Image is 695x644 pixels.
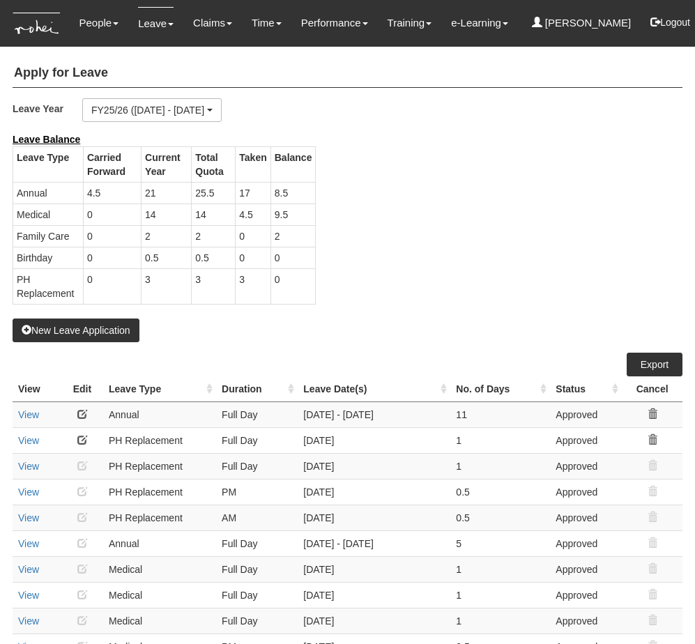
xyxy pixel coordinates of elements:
a: Performance [301,7,368,39]
td: Medical [103,556,216,582]
td: PH Replacement [103,479,216,505]
td: Full Day [216,453,298,479]
td: [DATE] [298,582,450,608]
a: [PERSON_NAME] [532,7,632,39]
td: 9.5 [270,204,316,225]
th: Duration : activate to sort column ascending [216,376,298,402]
td: 25.5 [192,182,236,204]
td: 0 [270,268,316,304]
a: View [18,564,39,575]
td: Approved [550,453,622,479]
td: Approved [550,530,622,556]
th: View [13,376,61,402]
td: 8.5 [270,182,316,204]
td: 3 [192,268,236,304]
td: 1 [450,453,550,479]
td: 5 [450,530,550,556]
a: View [18,409,39,420]
td: 0 [236,247,270,268]
a: View [18,590,39,601]
td: 0 [270,247,316,268]
th: Total Quota [192,146,236,182]
div: FY25/26 ([DATE] - [DATE]) [91,103,204,117]
td: Medical [103,608,216,634]
td: Approved [550,427,622,453]
td: 0 [83,247,141,268]
td: 0 [83,204,141,225]
td: 17 [236,182,270,204]
a: View [18,486,39,498]
h4: Apply for Leave [13,59,682,88]
td: 1 [450,582,550,608]
td: Annual [103,530,216,556]
td: Full Day [216,427,298,453]
a: People [79,7,119,39]
td: Full Day [216,556,298,582]
td: 0 [83,225,141,247]
td: 21 [142,182,192,204]
td: PH Replacement [13,268,83,304]
td: Full Day [216,582,298,608]
td: 4.5 [83,182,141,204]
td: [DATE] [298,453,450,479]
td: 14 [192,204,236,225]
button: New Leave Application [13,319,139,342]
td: 0.5 [450,479,550,505]
th: Balance [270,146,316,182]
a: View [18,615,39,627]
td: Approved [550,608,622,634]
td: [DATE] [298,556,450,582]
td: 2 [142,225,192,247]
a: View [18,538,39,549]
td: 1 [450,427,550,453]
th: Edit [61,376,103,402]
td: [DATE] - [DATE] [298,401,450,427]
td: Birthday [13,247,83,268]
td: 0.5 [192,247,236,268]
a: Export [627,353,682,376]
td: Approved [550,505,622,530]
td: [DATE] - [DATE] [298,530,450,556]
td: 0 [236,225,270,247]
td: 14 [142,204,192,225]
td: Approved [550,401,622,427]
th: Carried Forward [83,146,141,182]
td: PH Replacement [103,505,216,530]
td: 1 [450,608,550,634]
a: Leave [138,7,174,40]
label: Leave Year [13,98,82,118]
td: 3 [236,268,270,304]
td: Approved [550,582,622,608]
td: Full Day [216,401,298,427]
td: Family Care [13,225,83,247]
th: Current Year [142,146,192,182]
td: PH Replacement [103,453,216,479]
th: Leave Type : activate to sort column ascending [103,376,216,402]
a: Time [252,7,282,39]
iframe: chat widget [636,588,681,630]
th: No. of Days : activate to sort column ascending [450,376,550,402]
td: [DATE] [298,479,450,505]
td: AM [216,505,298,530]
a: Claims [193,7,232,39]
td: Approved [550,479,622,505]
a: View [18,435,39,446]
td: 2 [270,225,316,247]
th: Taken [236,146,270,182]
td: [DATE] [298,608,450,634]
td: Medical [103,582,216,608]
a: View [18,461,39,472]
td: PM [216,479,298,505]
td: Full Day [216,608,298,634]
td: 1 [450,556,550,582]
td: 4.5 [236,204,270,225]
td: Annual [13,182,83,204]
td: 0 [83,268,141,304]
td: Approved [550,556,622,582]
th: Leave Date(s) : activate to sort column ascending [298,376,450,402]
td: [DATE] [298,505,450,530]
td: 11 [450,401,550,427]
th: Status : activate to sort column ascending [550,376,622,402]
a: View [18,512,39,523]
td: 2 [192,225,236,247]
